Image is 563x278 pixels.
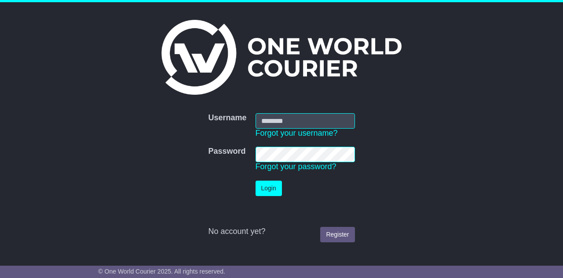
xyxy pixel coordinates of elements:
[256,181,282,196] button: Login
[98,268,225,275] span: © One World Courier 2025. All rights reserved.
[320,227,355,242] a: Register
[161,20,402,95] img: One World
[208,227,355,237] div: No account yet?
[208,147,245,156] label: Password
[256,162,336,171] a: Forgot your password?
[256,129,338,137] a: Forgot your username?
[208,113,246,123] label: Username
